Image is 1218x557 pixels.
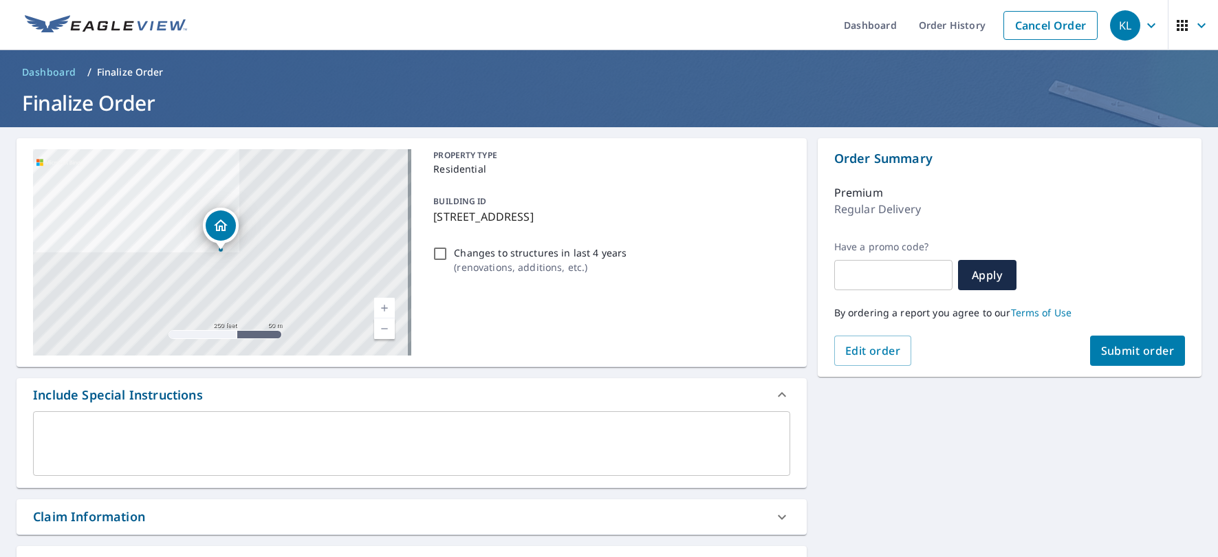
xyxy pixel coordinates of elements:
span: Dashboard [22,65,76,79]
span: Edit order [845,343,901,358]
span: Submit order [1101,343,1175,358]
div: Dropped pin, building 1, Residential property, 1216 LAKEWOOD DR VANCOUVER BC V5L4M4 [203,208,239,250]
h1: Finalize Order [17,89,1201,117]
p: BUILDING ID [433,195,486,207]
p: Regular Delivery [834,201,921,217]
a: Cancel Order [1003,11,1098,40]
label: Have a promo code? [834,241,953,253]
a: Dashboard [17,61,82,83]
button: Submit order [1090,336,1186,366]
a: Current Level 17, Zoom In [374,298,395,318]
p: PROPERTY TYPE [433,149,784,162]
p: Residential [433,162,784,176]
p: By ordering a report you agree to our [834,307,1185,319]
button: Apply [958,260,1016,290]
span: Apply [969,267,1005,283]
div: Claim Information [17,499,807,534]
p: Changes to structures in last 4 years [454,245,627,260]
button: Edit order [834,336,912,366]
a: Current Level 17, Zoom Out [374,318,395,339]
p: ( renovations, additions, etc. ) [454,260,627,274]
div: Claim Information [33,507,145,526]
div: Include Special Instructions [17,378,807,411]
div: KL [1110,10,1140,41]
a: Terms of Use [1011,306,1072,319]
p: Premium [834,184,883,201]
li: / [87,64,91,80]
p: Finalize Order [97,65,164,79]
nav: breadcrumb [17,61,1201,83]
div: Include Special Instructions [33,386,203,404]
p: Order Summary [834,149,1185,168]
img: EV Logo [25,15,187,36]
p: [STREET_ADDRESS] [433,208,784,225]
